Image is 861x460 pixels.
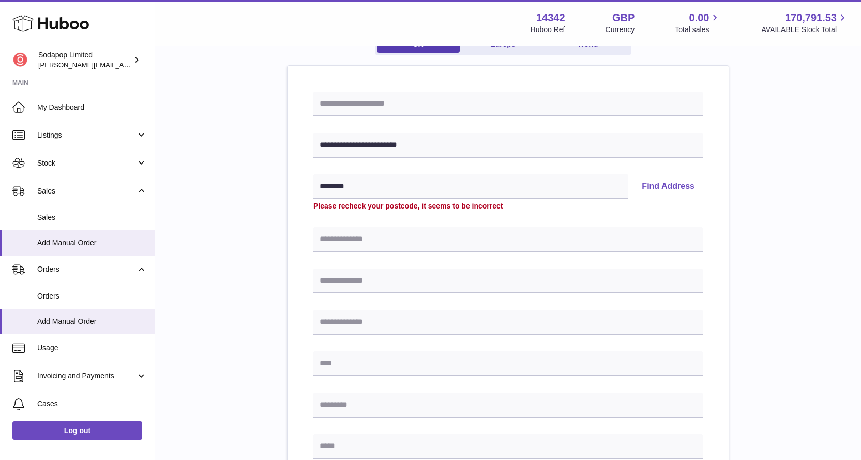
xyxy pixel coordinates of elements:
div: Currency [606,25,635,35]
button: Find Address [633,174,703,199]
a: 170,791.53 AVAILABLE Stock Total [761,11,849,35]
span: Listings [37,130,136,140]
span: Orders [37,291,147,301]
span: Orders [37,264,136,274]
div: Sodapop Limited [38,50,131,70]
div: Please recheck your postcode, it seems to be incorrect [313,201,703,211]
span: Add Manual Order [37,317,147,327]
a: 0.00 Total sales [675,11,721,35]
span: Cases [37,399,147,409]
strong: 14342 [536,11,565,25]
span: Sales [37,186,136,196]
a: Log out [12,421,142,440]
div: Huboo Ref [531,25,565,35]
span: Stock [37,158,136,168]
span: My Dashboard [37,102,147,112]
span: 170,791.53 [785,11,837,25]
span: Add Manual Order [37,238,147,248]
span: Total sales [675,25,721,35]
span: AVAILABLE Stock Total [761,25,849,35]
strong: GBP [612,11,635,25]
span: Usage [37,343,147,353]
img: david@sodapop-audio.co.uk [12,52,28,68]
span: Invoicing and Payments [37,371,136,381]
span: Sales [37,213,147,222]
span: 0.00 [689,11,709,25]
span: [PERSON_NAME][EMAIL_ADDRESS][DOMAIN_NAME] [38,61,207,69]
